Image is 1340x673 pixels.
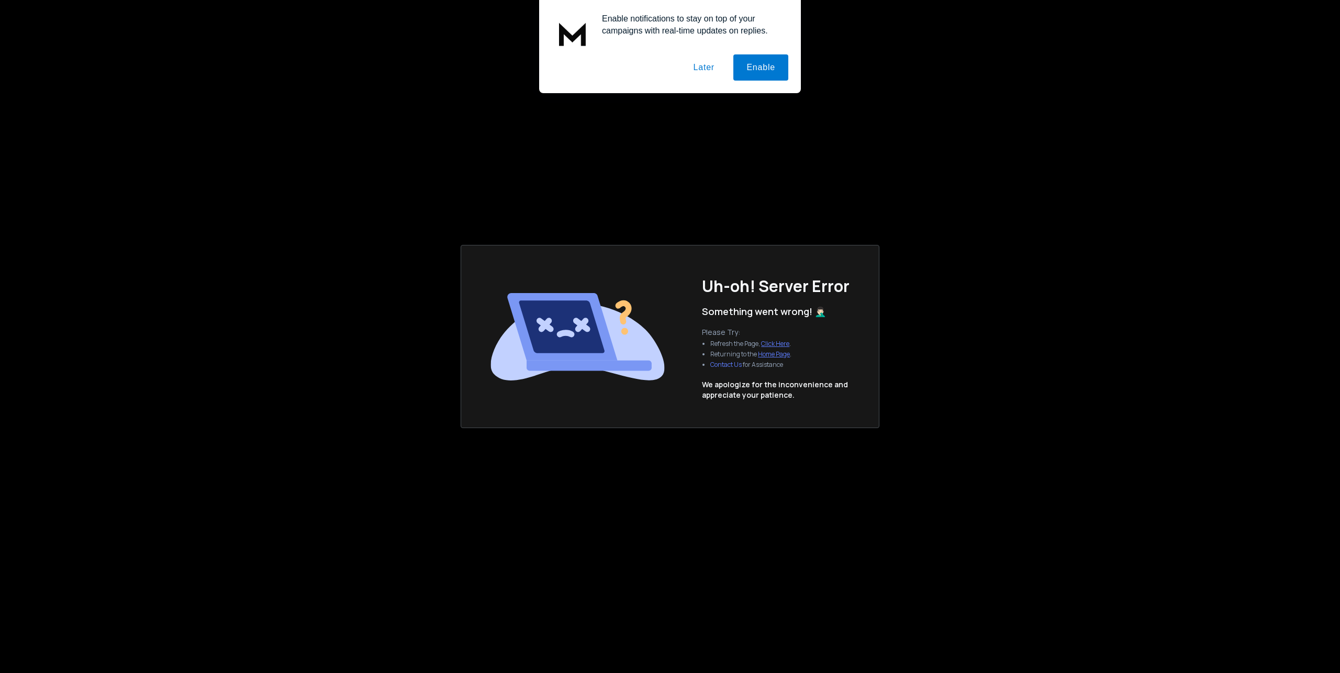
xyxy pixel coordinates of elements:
[702,379,848,400] p: We apologize for the inconvenience and appreciate your patience.
[710,340,791,348] li: Refresh the Page, .
[761,339,789,348] a: Click Here
[594,13,788,37] div: Enable notifications to stay on top of your campaigns with real-time updates on replies.
[702,277,850,296] h1: Uh-oh! Server Error
[680,54,727,81] button: Later
[733,54,788,81] button: Enable
[758,350,790,358] a: Home Page
[710,361,742,369] button: Contact Us
[702,327,800,338] p: Please Try:
[702,304,826,319] p: Something went wrong! 🤦🏻‍♂️
[710,350,791,358] li: Returning to the .
[710,361,791,369] li: for Assistance
[552,13,594,54] img: notification icon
